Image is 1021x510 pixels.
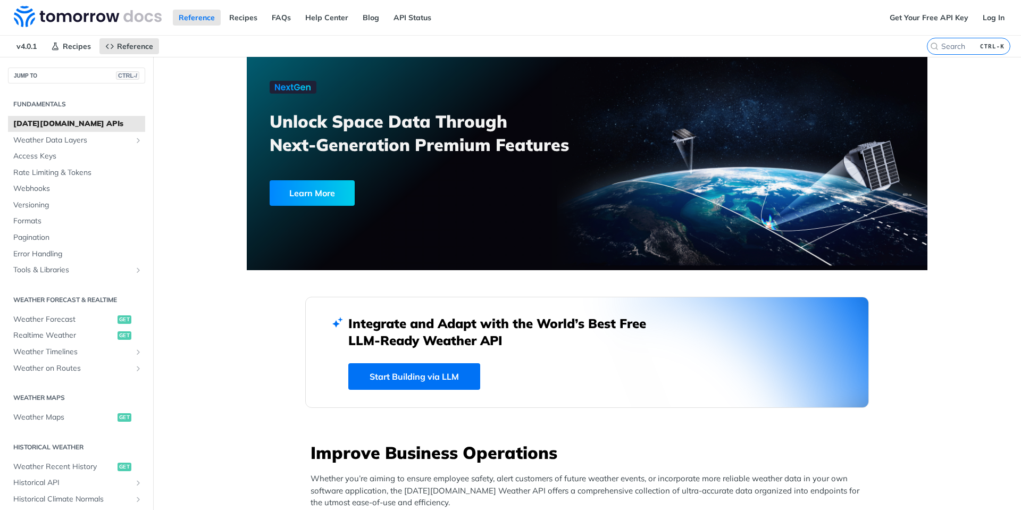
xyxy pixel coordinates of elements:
button: Show subpages for Historical API [134,479,143,487]
span: Weather Data Layers [13,135,131,146]
a: Tools & LibrariesShow subpages for Tools & Libraries [8,262,145,278]
a: Weather on RoutesShow subpages for Weather on Routes [8,361,145,377]
button: Show subpages for Tools & Libraries [134,266,143,274]
span: Weather Recent History [13,462,115,472]
div: Learn More [270,180,355,206]
a: Start Building via LLM [348,363,480,390]
span: Access Keys [13,151,143,162]
span: Historical Climate Normals [13,494,131,505]
span: get [118,315,131,324]
a: Weather TimelinesShow subpages for Weather Timelines [8,344,145,360]
a: Rate Limiting & Tokens [8,165,145,181]
span: get [118,331,131,340]
a: Reference [99,38,159,54]
span: Error Handling [13,249,143,260]
span: Recipes [63,41,91,51]
a: Weather Mapsget [8,409,145,425]
a: Learn More [270,180,533,206]
span: Historical API [13,478,131,488]
img: NextGen [270,81,316,94]
span: Webhooks [13,183,143,194]
h3: Improve Business Operations [311,441,869,464]
a: Realtime Weatherget [8,328,145,344]
a: FAQs [266,10,297,26]
h2: Weather Forecast & realtime [8,295,145,305]
a: Get Your Free API Key [884,10,974,26]
button: Show subpages for Weather Data Layers [134,136,143,145]
button: Show subpages for Weather Timelines [134,348,143,356]
a: Historical Climate NormalsShow subpages for Historical Climate Normals [8,491,145,507]
button: Show subpages for Historical Climate Normals [134,495,143,504]
a: Access Keys [8,148,145,164]
span: Weather on Routes [13,363,131,374]
a: Blog [357,10,385,26]
span: [DATE][DOMAIN_NAME] APIs [13,119,143,129]
span: Weather Forecast [13,314,115,325]
h2: Fundamentals [8,99,145,109]
a: Pagination [8,230,145,246]
span: CTRL-/ [116,71,139,80]
span: Reference [117,41,153,51]
a: Recipes [45,38,97,54]
span: Versioning [13,200,143,211]
span: Pagination [13,232,143,243]
h2: Historical Weather [8,442,145,452]
span: Formats [13,216,143,227]
span: Realtime Weather [13,330,115,341]
button: JUMP TOCTRL-/ [8,68,145,83]
span: Rate Limiting & Tokens [13,168,143,178]
a: API Status [388,10,437,26]
a: Recipes [223,10,263,26]
a: Log In [977,10,1010,26]
span: get [118,413,131,422]
a: Historical APIShow subpages for Historical API [8,475,145,491]
a: [DATE][DOMAIN_NAME] APIs [8,116,145,132]
a: Formats [8,213,145,229]
p: Whether you’re aiming to ensure employee safety, alert customers of future weather events, or inc... [311,473,869,509]
button: Show subpages for Weather on Routes [134,364,143,373]
a: Help Center [299,10,354,26]
h3: Unlock Space Data Through Next-Generation Premium Features [270,110,599,156]
h2: Weather Maps [8,393,145,403]
a: Weather Recent Historyget [8,459,145,475]
a: Error Handling [8,246,145,262]
img: Tomorrow.io Weather API Docs [14,6,162,27]
a: Weather Forecastget [8,312,145,328]
kbd: CTRL-K [977,41,1007,52]
a: Reference [173,10,221,26]
a: Versioning [8,197,145,213]
a: Webhooks [8,181,145,197]
span: Weather Maps [13,412,115,423]
span: Tools & Libraries [13,265,131,275]
span: get [118,463,131,471]
span: v4.0.1 [11,38,43,54]
a: Weather Data LayersShow subpages for Weather Data Layers [8,132,145,148]
svg: Search [930,42,939,51]
h2: Integrate and Adapt with the World’s Best Free LLM-Ready Weather API [348,315,662,349]
span: Weather Timelines [13,347,131,357]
